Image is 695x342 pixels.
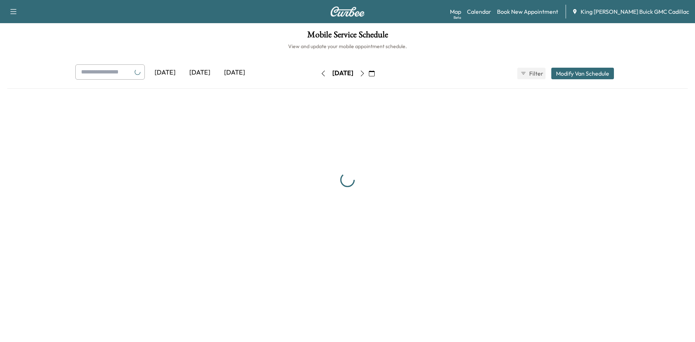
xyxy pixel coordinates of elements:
[7,30,688,43] h1: Mobile Service Schedule
[182,64,217,81] div: [DATE]
[217,64,252,81] div: [DATE]
[467,7,491,16] a: Calendar
[330,7,365,17] img: Curbee Logo
[450,7,461,16] a: MapBeta
[551,68,614,79] button: Modify Van Schedule
[332,69,353,78] div: [DATE]
[581,7,689,16] span: King [PERSON_NAME] Buick GMC Cadillac
[517,68,546,79] button: Filter
[454,15,461,20] div: Beta
[529,69,542,78] span: Filter
[7,43,688,50] h6: View and update your mobile appointment schedule.
[497,7,558,16] a: Book New Appointment
[148,64,182,81] div: [DATE]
